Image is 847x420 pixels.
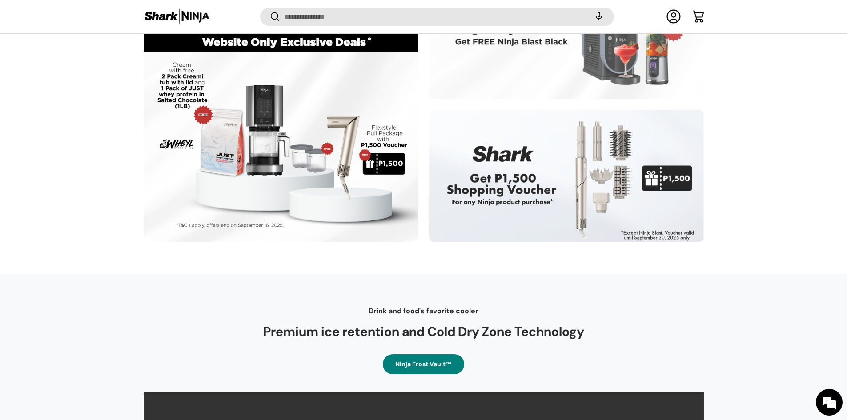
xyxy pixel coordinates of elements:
p: Drink and food's favorite cooler [144,306,704,316]
speech-search-button: Search by voice [585,7,613,27]
a: Ninja Frost Vault™ [383,354,464,374]
h2: Premium ice retention and Cold Dry Zone Technology [144,324,704,340]
img: Shark Ninja Philippines [144,8,210,25]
